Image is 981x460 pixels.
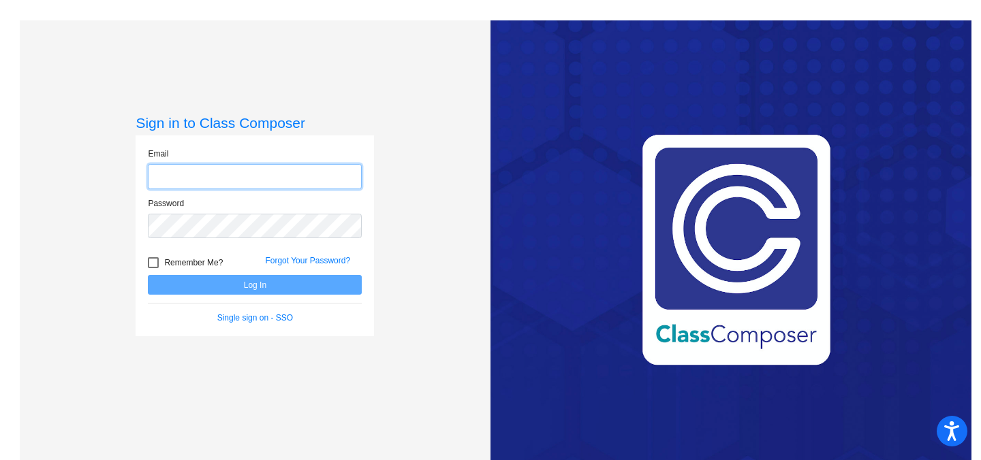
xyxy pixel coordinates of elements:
[164,254,223,271] span: Remember Me?
[148,275,362,295] button: Log In
[148,197,184,210] label: Password
[136,114,374,131] h3: Sign in to Class Composer
[148,148,168,160] label: Email
[217,313,293,323] a: Single sign on - SSO
[265,256,350,265] a: Forgot Your Password?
